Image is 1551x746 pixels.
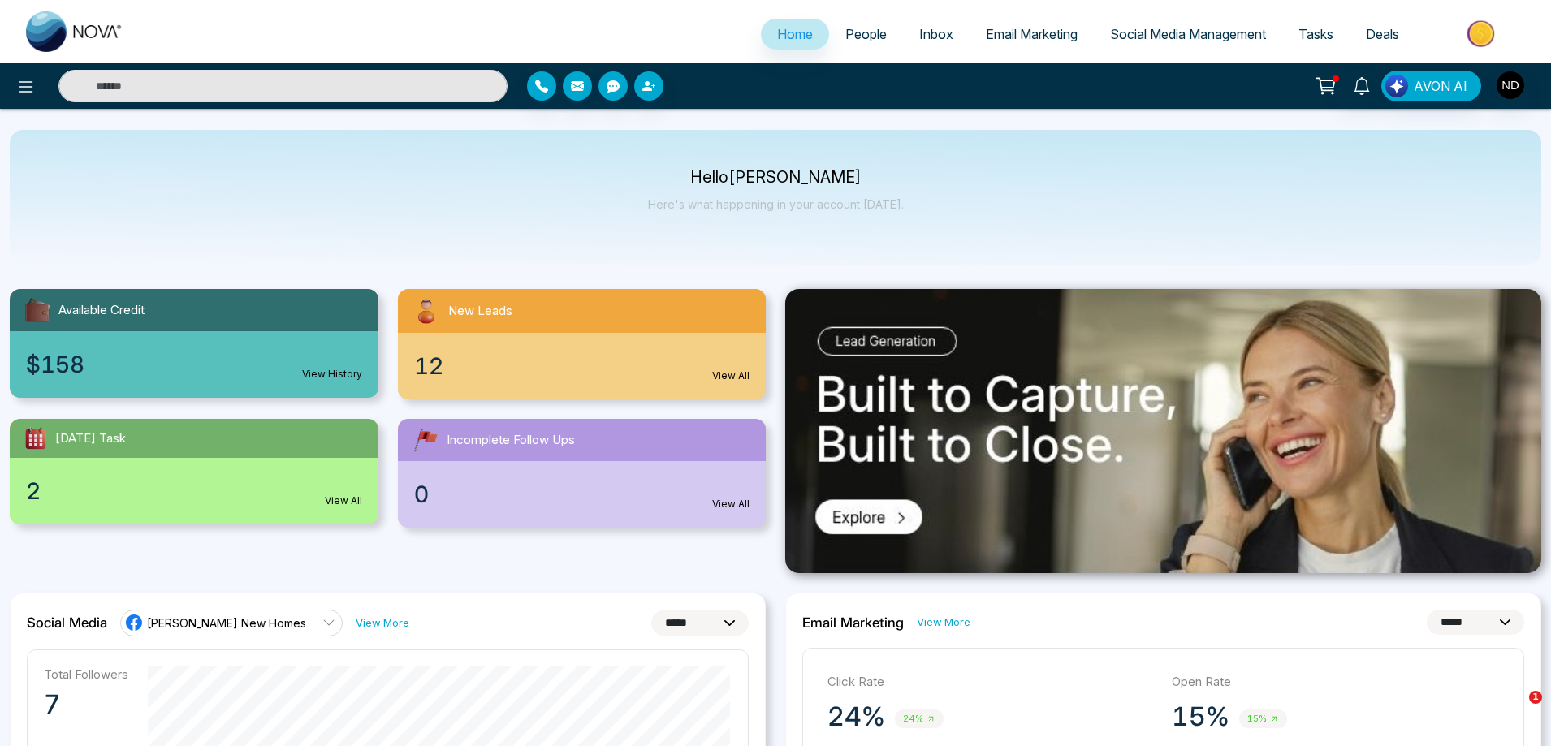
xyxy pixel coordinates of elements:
[1172,673,1500,692] p: Open Rate
[26,11,123,52] img: Nova CRM Logo
[448,302,512,321] span: New Leads
[23,295,52,325] img: availableCredit.svg
[970,19,1094,50] a: Email Marketing
[55,429,126,448] span: [DATE] Task
[648,197,904,211] p: Here's what happening in your account [DATE].
[1497,71,1524,99] img: User Avatar
[1239,709,1287,728] span: 15%
[777,26,813,42] span: Home
[827,673,1156,692] p: Click Rate
[761,19,829,50] a: Home
[414,477,429,511] span: 0
[712,497,750,511] a: View All
[1529,691,1542,704] span: 1
[802,614,904,631] h2: Email Marketing
[58,301,145,320] span: Available Credit
[827,701,885,733] p: 24%
[785,289,1541,573] img: .
[1496,691,1535,730] iframe: Intercom live chat
[1385,75,1408,97] img: Lead Flow
[302,367,362,382] a: View History
[147,615,306,631] span: [PERSON_NAME] New Homes
[414,349,443,383] span: 12
[845,26,887,42] span: People
[903,19,970,50] a: Inbox
[917,614,970,630] a: View More
[1110,26,1266,42] span: Social Media Management
[411,425,440,455] img: followUps.svg
[23,425,49,451] img: todayTask.svg
[388,289,776,399] a: New Leads12View All
[895,709,944,728] span: 24%
[44,688,128,721] p: 7
[1366,26,1399,42] span: Deals
[712,369,750,383] a: View All
[1424,15,1541,52] img: Market-place.gif
[356,615,409,631] a: View More
[829,19,903,50] a: People
[388,419,776,528] a: Incomplete Follow Ups0View All
[411,295,442,326] img: newLeads.svg
[325,494,362,508] a: View All
[1172,701,1229,733] p: 15%
[26,347,84,382] span: $158
[44,666,128,682] p: Total Followers
[648,170,904,184] p: Hello [PERSON_NAME]
[1414,76,1467,96] span: AVON AI
[27,614,107,631] h2: Social Media
[1381,71,1481,101] button: AVON AI
[1298,26,1333,42] span: Tasks
[1282,19,1350,50] a: Tasks
[919,26,953,42] span: Inbox
[1350,19,1415,50] a: Deals
[447,431,575,450] span: Incomplete Follow Ups
[986,26,1078,42] span: Email Marketing
[1094,19,1282,50] a: Social Media Management
[26,474,41,508] span: 2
